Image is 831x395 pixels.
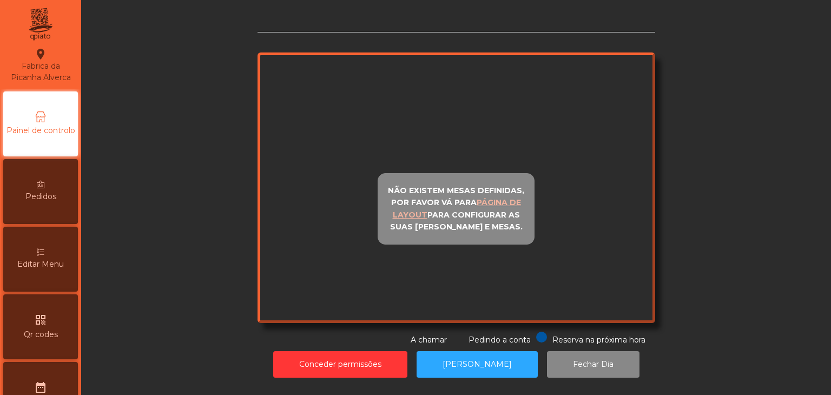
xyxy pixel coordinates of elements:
button: [PERSON_NAME] [417,351,538,378]
i: qr_code [34,313,47,326]
span: A chamar [411,335,447,345]
span: Painel de controlo [6,125,75,136]
span: Pedidos [25,191,56,202]
span: Reserva na próxima hora [552,335,645,345]
button: Fechar Dia [547,351,639,378]
img: qpiato [27,5,54,43]
div: Fabrica da Picanha Alverca [9,48,72,83]
i: date_range [34,381,47,394]
u: página de layout [393,198,522,220]
span: Editar Menu [17,259,64,270]
button: Conceder permissões [273,351,407,378]
span: Pedindo a conta [469,335,531,345]
span: Qr codes [24,329,58,340]
p: Não existem mesas definidas, por favor vá para para configurar as suas [PERSON_NAME] e mesas. [382,185,530,233]
i: location_on [34,48,47,61]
